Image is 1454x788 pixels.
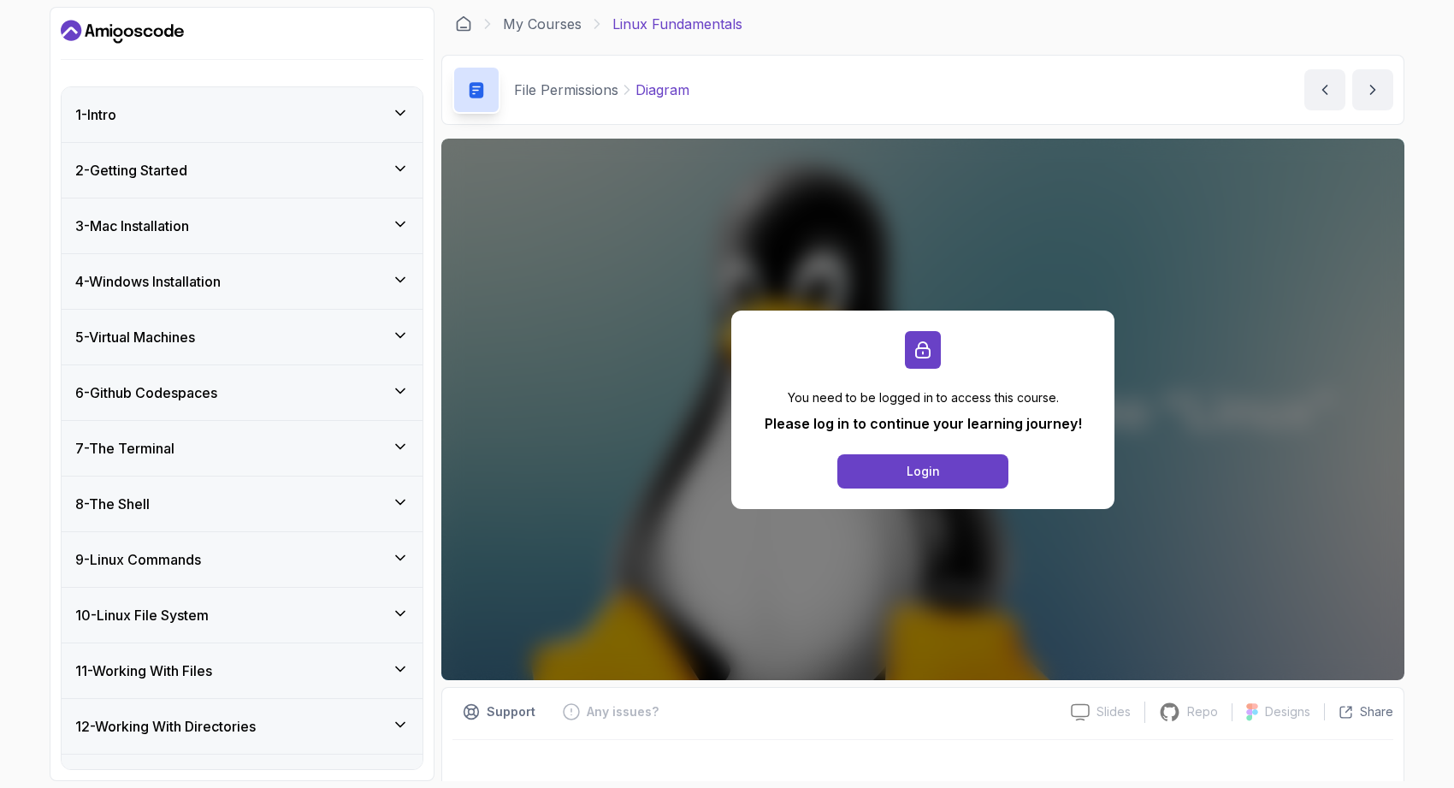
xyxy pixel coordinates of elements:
[62,532,423,587] button: 9-Linux Commands
[62,643,423,698] button: 11-Working With Files
[503,14,582,34] a: My Courses
[62,699,423,754] button: 12-Working With Directories
[635,80,689,100] p: Diagram
[75,382,217,403] h3: 6 - Github Codespaces
[1352,69,1393,110] button: next content
[75,438,174,459] h3: 7 - The Terminal
[62,310,423,364] button: 5-Virtual Machines
[75,605,209,625] h3: 10 - Linux File System
[62,421,423,476] button: 7-The Terminal
[75,216,189,236] h3: 3 - Mac Installation
[62,198,423,253] button: 3-Mac Installation
[452,698,546,726] button: Support button
[62,477,423,531] button: 8-The Shell
[62,365,423,420] button: 6-Github Codespaces
[75,104,116,125] h3: 1 - Intro
[837,454,1008,489] button: Login
[1265,703,1310,720] p: Designs
[1096,703,1131,720] p: Slides
[62,254,423,309] button: 4-Windows Installation
[487,703,535,720] p: Support
[612,14,742,34] p: Linux Fundamentals
[75,716,256,737] h3: 12 - Working With Directories
[75,494,150,514] h3: 8 - The Shell
[1324,703,1393,720] button: Share
[75,271,221,292] h3: 4 - Windows Installation
[62,143,423,198] button: 2-Getting Started
[907,463,940,480] div: Login
[514,80,618,100] p: File Permissions
[765,413,1082,434] p: Please log in to continue your learning journey!
[62,87,423,142] button: 1-Intro
[62,588,423,643] button: 10-Linux File System
[75,160,187,181] h3: 2 - Getting Started
[1304,69,1345,110] button: previous content
[61,18,184,45] a: Dashboard
[765,389,1082,406] p: You need to be logged in to access this course.
[75,549,201,570] h3: 9 - Linux Commands
[75,661,212,681] h3: 11 - Working With Files
[455,15,472,33] a: Dashboard
[1187,703,1218,720] p: Repo
[75,327,195,347] h3: 5 - Virtual Machines
[1360,703,1393,720] p: Share
[587,703,659,720] p: Any issues?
